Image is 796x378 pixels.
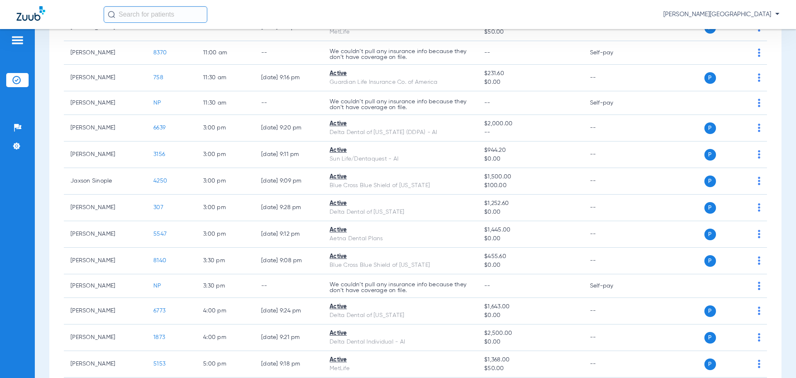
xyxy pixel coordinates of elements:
[255,324,323,351] td: [DATE] 9:21 PM
[153,100,161,106] span: NP
[197,41,255,65] td: 11:00 AM
[484,234,576,243] span: $0.00
[255,168,323,195] td: [DATE] 9:09 PM
[663,10,779,19] span: [PERSON_NAME][GEOGRAPHIC_DATA]
[330,49,471,60] p: We couldn’t pull any insurance info because they don’t have coverage on file.
[255,91,323,115] td: --
[484,69,576,78] span: $231.60
[330,69,471,78] div: Active
[153,361,165,367] span: 5153
[758,360,760,368] img: group-dot-blue.svg
[484,181,576,190] span: $100.00
[153,178,167,184] span: 4250
[64,115,147,141] td: [PERSON_NAME]
[330,364,471,373] div: MetLife
[583,274,639,298] td: Self-pay
[197,65,255,91] td: 11:30 AM
[197,248,255,274] td: 3:30 PM
[330,181,471,190] div: Blue Cross Blue Shield of [US_STATE]
[758,49,760,57] img: group-dot-blue.svg
[64,168,147,195] td: Jaxson Sinople
[484,356,576,364] span: $1,368.00
[704,176,716,187] span: P
[330,226,471,234] div: Active
[484,338,576,346] span: $0.00
[484,128,576,137] span: --
[484,302,576,311] span: $1,643.00
[704,149,716,161] span: P
[704,255,716,267] span: P
[153,50,167,56] span: 8370
[484,252,576,261] span: $455.60
[484,311,576,320] span: $0.00
[484,364,576,373] span: $50.00
[255,41,323,65] td: --
[704,358,716,370] span: P
[758,150,760,159] img: group-dot-blue.svg
[330,119,471,128] div: Active
[583,195,639,221] td: --
[758,73,760,82] img: group-dot-blue.svg
[330,28,471,37] div: MetLife
[153,151,165,157] span: 3156
[330,146,471,155] div: Active
[255,195,323,221] td: [DATE] 9:28 PM
[330,99,471,110] p: We couldn’t pull any insurance info because they don’t have coverage on file.
[484,173,576,181] span: $1,500.00
[484,28,576,37] span: $50.00
[484,146,576,155] span: $944.20
[64,351,147,378] td: [PERSON_NAME]
[758,99,760,107] img: group-dot-blue.svg
[330,282,471,293] p: We couldn’t pull any insurance info because they don’t have coverage on file.
[108,11,115,18] img: Search Icon
[330,128,471,137] div: Delta Dental of [US_STATE] (DDPA) - AI
[17,6,45,21] img: Zuub Logo
[64,221,147,248] td: [PERSON_NAME]
[484,226,576,234] span: $1,445.00
[255,65,323,91] td: [DATE] 9:16 PM
[704,332,716,344] span: P
[153,75,163,80] span: 758
[197,221,255,248] td: 3:00 PM
[330,356,471,364] div: Active
[583,115,639,141] td: --
[583,41,639,65] td: Self-pay
[11,35,24,45] img: hamburger-icon
[583,221,639,248] td: --
[64,41,147,65] td: [PERSON_NAME]
[197,91,255,115] td: 11:30 AM
[330,329,471,338] div: Active
[330,234,471,243] div: Aetna Dental Plans
[583,91,639,115] td: Self-pay
[330,78,471,87] div: Guardian Life Insurance Co. of America
[197,115,255,141] td: 3:00 PM
[484,100,490,106] span: --
[255,298,323,324] td: [DATE] 9:24 PM
[64,91,147,115] td: [PERSON_NAME]
[484,261,576,270] span: $0.00
[758,203,760,212] img: group-dot-blue.svg
[330,261,471,270] div: Blue Cross Blue Shield of [US_STATE]
[64,274,147,298] td: [PERSON_NAME]
[758,177,760,185] img: group-dot-blue.svg
[64,195,147,221] td: [PERSON_NAME]
[153,258,166,263] span: 8140
[64,141,147,168] td: [PERSON_NAME]
[583,248,639,274] td: --
[758,282,760,290] img: group-dot-blue.svg
[197,195,255,221] td: 3:00 PM
[255,141,323,168] td: [DATE] 9:11 PM
[484,329,576,338] span: $2,500.00
[583,324,639,351] td: --
[583,141,639,168] td: --
[255,115,323,141] td: [DATE] 9:20 PM
[153,125,165,131] span: 6639
[704,122,716,134] span: P
[64,65,147,91] td: [PERSON_NAME]
[64,298,147,324] td: [PERSON_NAME]
[583,298,639,324] td: --
[197,324,255,351] td: 4:00 PM
[330,208,471,217] div: Delta Dental of [US_STATE]
[197,168,255,195] td: 3:00 PM
[64,248,147,274] td: [PERSON_NAME]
